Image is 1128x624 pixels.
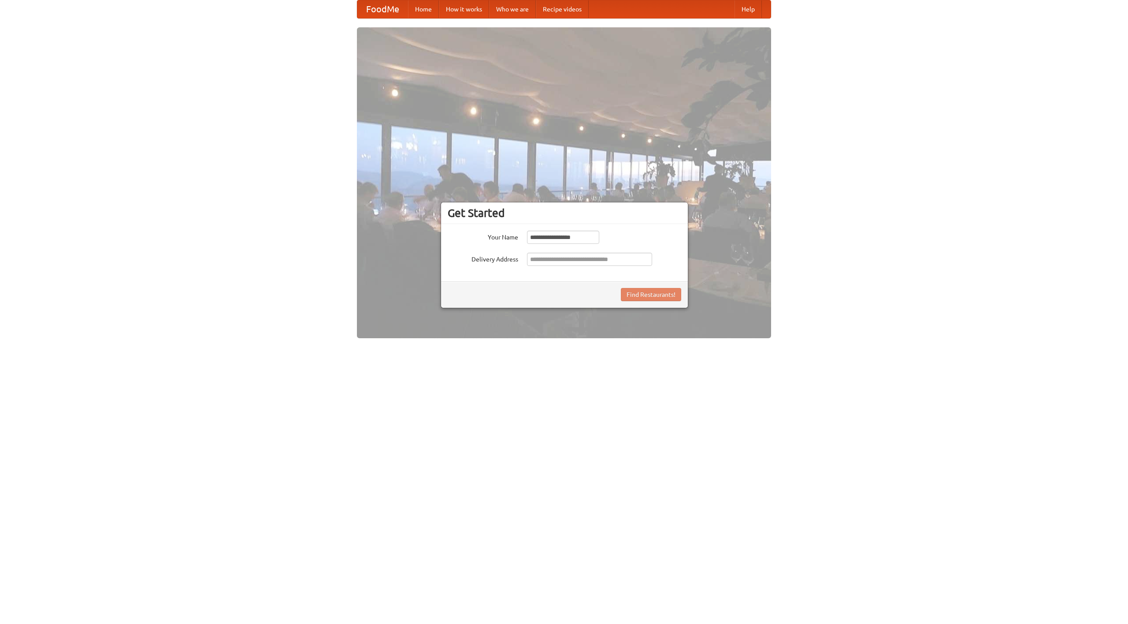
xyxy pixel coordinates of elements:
a: Home [408,0,439,18]
a: Recipe videos [536,0,589,18]
h3: Get Started [448,206,681,220]
label: Delivery Address [448,253,518,264]
button: Find Restaurants! [621,288,681,301]
label: Your Name [448,231,518,242]
a: Who we are [489,0,536,18]
a: FoodMe [357,0,408,18]
a: How it works [439,0,489,18]
a: Help [735,0,762,18]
